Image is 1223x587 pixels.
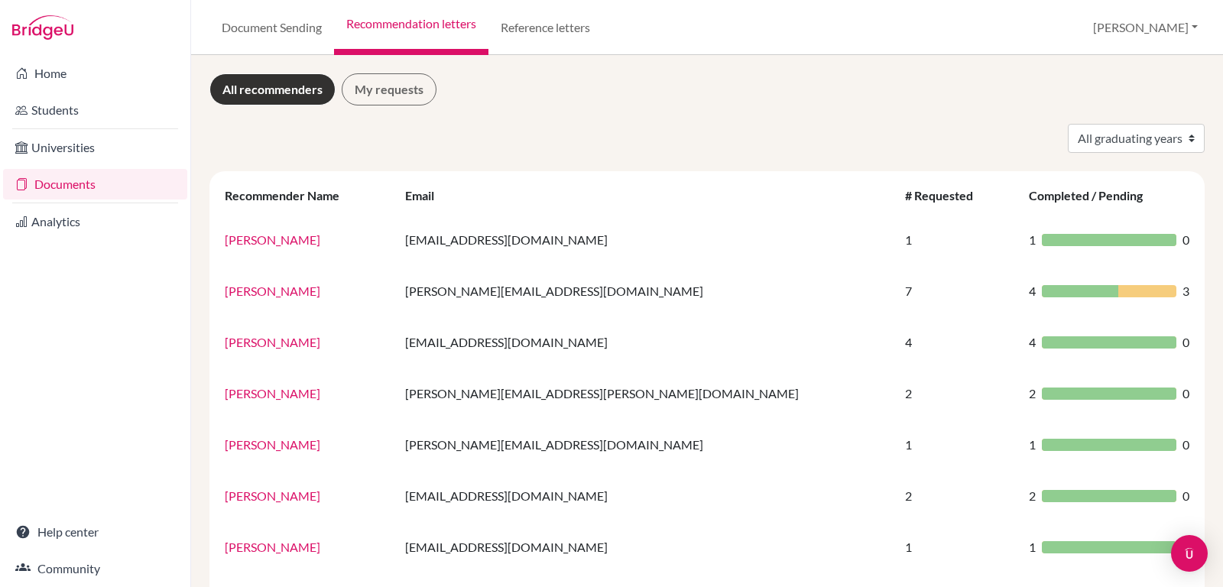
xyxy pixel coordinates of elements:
[896,316,1020,368] td: 4
[396,470,897,521] td: [EMAIL_ADDRESS][DOMAIN_NAME]
[1182,487,1189,505] span: 0
[1182,333,1189,352] span: 0
[12,15,73,40] img: Bridge-U
[396,419,897,470] td: [PERSON_NAME][EMAIL_ADDRESS][DOMAIN_NAME]
[405,188,449,203] div: Email
[3,206,187,237] a: Analytics
[225,386,320,401] a: [PERSON_NAME]
[1182,282,1189,300] span: 3
[1182,436,1189,454] span: 0
[1182,384,1189,403] span: 0
[3,95,187,125] a: Students
[1029,333,1036,352] span: 4
[1029,282,1036,300] span: 4
[905,188,988,203] div: # Requested
[896,368,1020,419] td: 2
[896,470,1020,521] td: 2
[896,265,1020,316] td: 7
[209,73,336,105] a: All recommenders
[225,540,320,554] a: [PERSON_NAME]
[396,214,897,265] td: [EMAIL_ADDRESS][DOMAIN_NAME]
[3,169,187,199] a: Documents
[225,437,320,452] a: [PERSON_NAME]
[896,521,1020,572] td: 1
[3,553,187,584] a: Community
[1029,231,1036,249] span: 1
[396,316,897,368] td: [EMAIL_ADDRESS][DOMAIN_NAME]
[896,214,1020,265] td: 1
[896,419,1020,470] td: 1
[1029,384,1036,403] span: 2
[225,284,320,298] a: [PERSON_NAME]
[396,265,897,316] td: [PERSON_NAME][EMAIL_ADDRESS][DOMAIN_NAME]
[3,58,187,89] a: Home
[1171,535,1208,572] div: Open Intercom Messenger
[225,188,355,203] div: Recommender Name
[225,232,320,247] a: [PERSON_NAME]
[3,517,187,547] a: Help center
[1029,487,1036,505] span: 2
[1029,538,1036,556] span: 1
[396,521,897,572] td: [EMAIL_ADDRESS][DOMAIN_NAME]
[342,73,436,105] a: My requests
[1029,436,1036,454] span: 1
[396,368,897,419] td: [PERSON_NAME][EMAIL_ADDRESS][PERSON_NAME][DOMAIN_NAME]
[225,335,320,349] a: [PERSON_NAME]
[225,488,320,503] a: [PERSON_NAME]
[3,132,187,163] a: Universities
[1029,188,1158,203] div: Completed / Pending
[1182,231,1189,249] span: 0
[1086,13,1205,42] button: [PERSON_NAME]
